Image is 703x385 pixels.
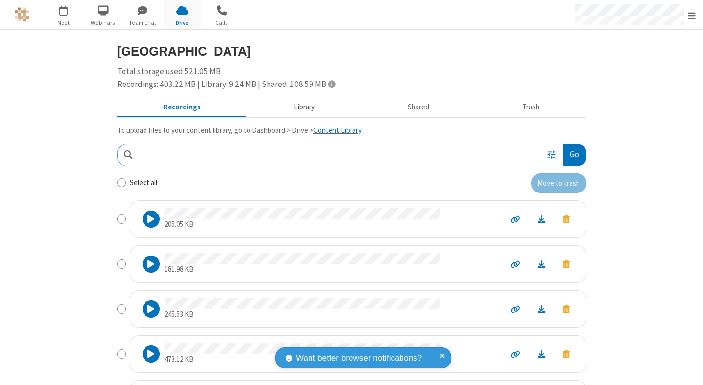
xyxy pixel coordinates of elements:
[247,98,361,117] button: Content library
[554,302,579,316] button: Move to trash
[529,214,554,225] a: Download file
[124,19,161,27] span: Team Chat
[165,219,440,230] p: 205.05 KB
[361,98,476,117] button: Shared during meetings
[531,173,586,193] button: Move to trash
[476,98,586,117] button: Trash
[554,257,579,271] button: Move to trash
[563,144,585,166] button: Go
[85,19,122,27] span: Webinars
[15,7,29,22] img: QA Selenium DO NOT DELETE OR CHANGE
[554,347,579,361] button: Move to trash
[204,19,240,27] span: Calls
[164,19,201,27] span: Drive
[117,125,586,136] p: To upload files to your content library, go to Dashboard > Drive > .
[313,126,361,135] a: Content Library
[117,65,586,90] div: Total storage used 521.05 MB
[554,213,579,226] button: Move to trash
[45,19,82,27] span: Meet
[165,309,440,320] p: 245.53 KB
[328,80,335,88] span: Totals displayed include files that have been moved to the trash.
[296,352,422,364] span: Want better browser notifications?
[529,258,554,270] a: Download file
[117,98,248,117] button: Recorded meetings
[130,177,157,189] label: Select all
[529,303,554,315] a: Download file
[117,78,586,91] div: Recordings: 403.22 MB | Library: 9.24 MB | Shared: 108.59 MB
[165,264,440,275] p: 181.98 KB
[117,44,586,58] h3: [GEOGRAPHIC_DATA]
[529,348,554,360] a: Download file
[165,354,440,365] p: 473.12 KB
